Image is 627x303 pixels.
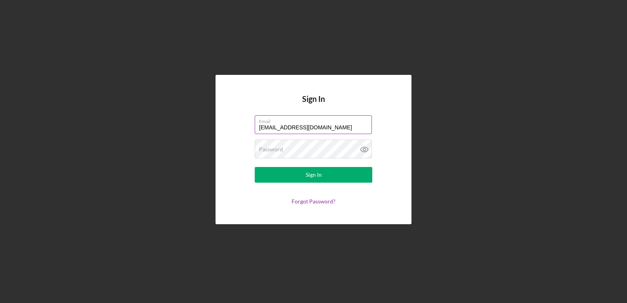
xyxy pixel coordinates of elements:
[292,198,335,205] a: Forgot Password?
[259,146,283,152] label: Password
[302,94,325,115] h4: Sign In
[255,167,372,183] button: Sign In
[259,116,372,124] label: Email
[306,167,322,183] div: Sign In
